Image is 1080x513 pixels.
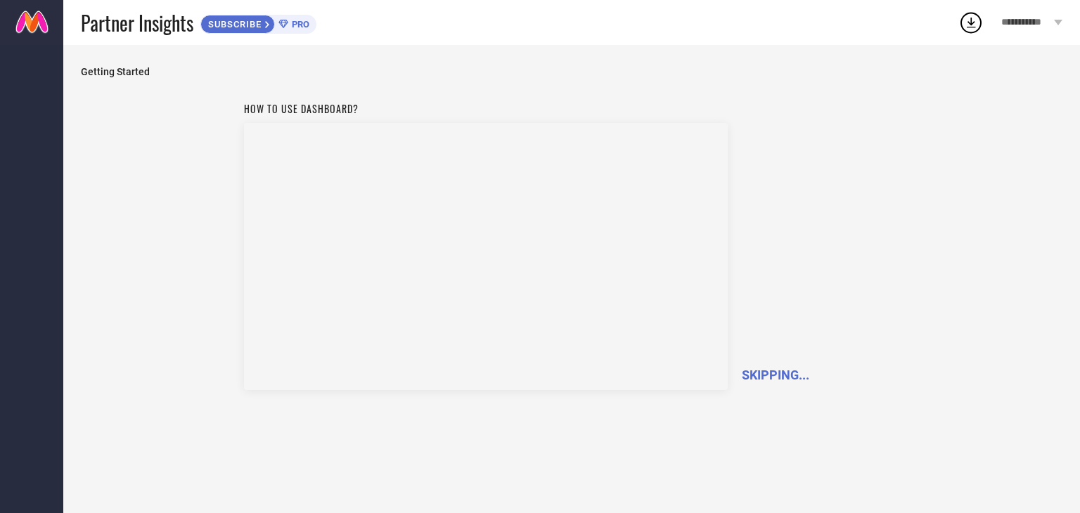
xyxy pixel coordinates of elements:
div: Open download list [958,10,984,35]
a: SUBSCRIBEPRO [200,11,316,34]
span: Partner Insights [81,8,193,37]
h1: How to use dashboard? [244,101,728,116]
iframe: Workspace Section [244,123,728,390]
span: PRO [288,19,309,30]
span: SUBSCRIBE [201,19,265,30]
span: SKIPPING... [742,368,809,382]
span: Getting Started [81,66,1062,77]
